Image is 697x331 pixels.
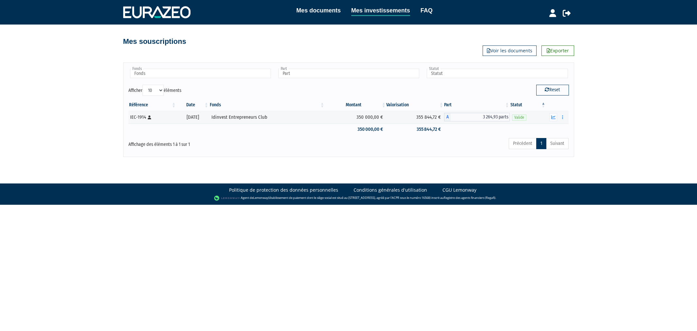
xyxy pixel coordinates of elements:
[179,114,207,121] div: [DATE]
[444,113,510,121] div: A - Idinvest Entrepreneurs Club
[509,138,537,149] a: Précédent
[325,99,387,111] th: Montant: activer pour trier la colonne par ordre croissant
[442,187,476,193] a: CGU Lemonway
[536,138,546,149] a: 1
[421,6,433,15] a: FAQ
[444,99,510,111] th: Part: activer pour trier la colonne par ordre croissant
[123,6,191,18] img: 1732889491-logotype_eurazeo_blanc_rvb.png
[142,85,164,96] select: Afficheréléments
[386,111,444,124] td: 355 844,72 €
[214,195,239,201] img: logo-lemonway.png
[128,137,306,148] div: Affichage des éléments 1 à 1 sur 1
[128,85,181,96] label: Afficher éléments
[483,45,537,56] a: Voir les documents
[546,138,569,149] a: Suivant
[444,113,451,121] span: A
[123,38,186,45] h4: Mes souscriptions
[211,114,323,121] div: Idinvest Entrepreneurs Club
[176,99,209,111] th: Date: activer pour trier la colonne par ordre croissant
[253,196,268,200] a: Lemonway
[386,99,444,111] th: Valorisation: activer pour trier la colonne par ordre croissant
[512,114,526,121] span: Valide
[354,187,427,193] a: Conditions générales d'utilisation
[510,99,546,111] th: Statut : activer pour trier la colonne par ordre d&eacute;croissant
[325,124,387,135] td: 350 000,00 €
[444,196,495,200] a: Registre des agents financiers (Regafi)
[536,85,569,95] button: Reset
[325,111,387,124] td: 350 000,00 €
[130,114,174,121] div: IEC-1914
[451,113,510,121] span: 3 264,93 parts
[541,45,574,56] a: Exporter
[351,6,410,16] a: Mes investissements
[128,99,177,111] th: Référence : activer pour trier la colonne par ordre croissant
[209,99,325,111] th: Fonds: activer pour trier la colonne par ordre croissant
[148,115,151,119] i: [Français] Personne physique
[7,195,690,201] div: - Agent de (établissement de paiement dont le siège social est situé au [STREET_ADDRESS], agréé p...
[229,187,338,193] a: Politique de protection des données personnelles
[386,124,444,135] td: 355 844,72 €
[296,6,341,15] a: Mes documents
